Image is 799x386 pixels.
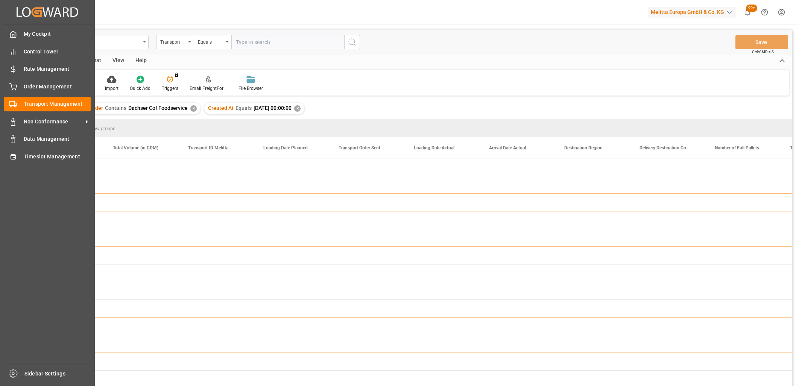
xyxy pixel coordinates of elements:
[752,49,774,55] span: Ctrl/CMD + S
[188,145,228,150] span: Transport ID Melitta
[4,44,91,59] a: Control Tower
[648,7,736,18] div: Melitta Europa GmbH & Co. KG
[130,85,150,92] div: Quick Add
[24,135,91,143] span: Data Management
[24,83,91,91] span: Order Management
[715,145,759,150] span: Number of Full Pallets
[4,132,91,146] a: Data Management
[339,145,380,150] span: Transport Order Sent
[238,85,263,92] div: File Browser
[4,27,91,41] a: My Cockpit
[198,37,223,46] div: Equals
[489,145,526,150] span: Arrival Date Actual
[294,105,301,112] div: ✕
[24,100,91,108] span: Transport Management
[344,35,360,49] button: search button
[24,153,91,161] span: Timeslot Management
[24,48,91,56] span: Control Tower
[105,85,118,92] div: Import
[648,5,739,19] button: Melitta Europa GmbH & Co. KG
[746,5,757,12] span: 99+
[105,105,126,111] span: Contains
[24,30,91,38] span: My Cockpit
[564,145,603,150] span: Destination Region
[190,105,197,112] div: ✕
[4,62,91,76] a: Rate Management
[263,145,308,150] span: Loading Date Planned
[756,4,773,21] button: Help Center
[735,35,788,49] button: Save
[208,105,234,111] span: Created At
[231,35,344,49] input: Type to search
[160,37,186,46] div: Transport ID Logward
[113,145,158,150] span: Total Volume (in CDM)
[128,105,188,111] span: Dachser Cof Foodservice
[640,145,690,150] span: Delivery Destination Code
[739,4,756,21] button: show 100 new notifications
[4,149,91,164] a: Timeslot Management
[130,55,152,67] div: Help
[190,85,227,92] div: Email FreightForwarders
[414,145,454,150] span: Loading Date Actual
[235,105,252,111] span: Equals
[254,105,292,111] span: [DATE] 00:00:00
[107,55,130,67] div: View
[156,35,194,49] button: open menu
[194,35,231,49] button: open menu
[4,79,91,94] a: Order Management
[4,97,91,111] a: Transport Management
[24,118,83,126] span: Non Conformance
[24,370,92,378] span: Sidebar Settings
[24,65,91,73] span: Rate Management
